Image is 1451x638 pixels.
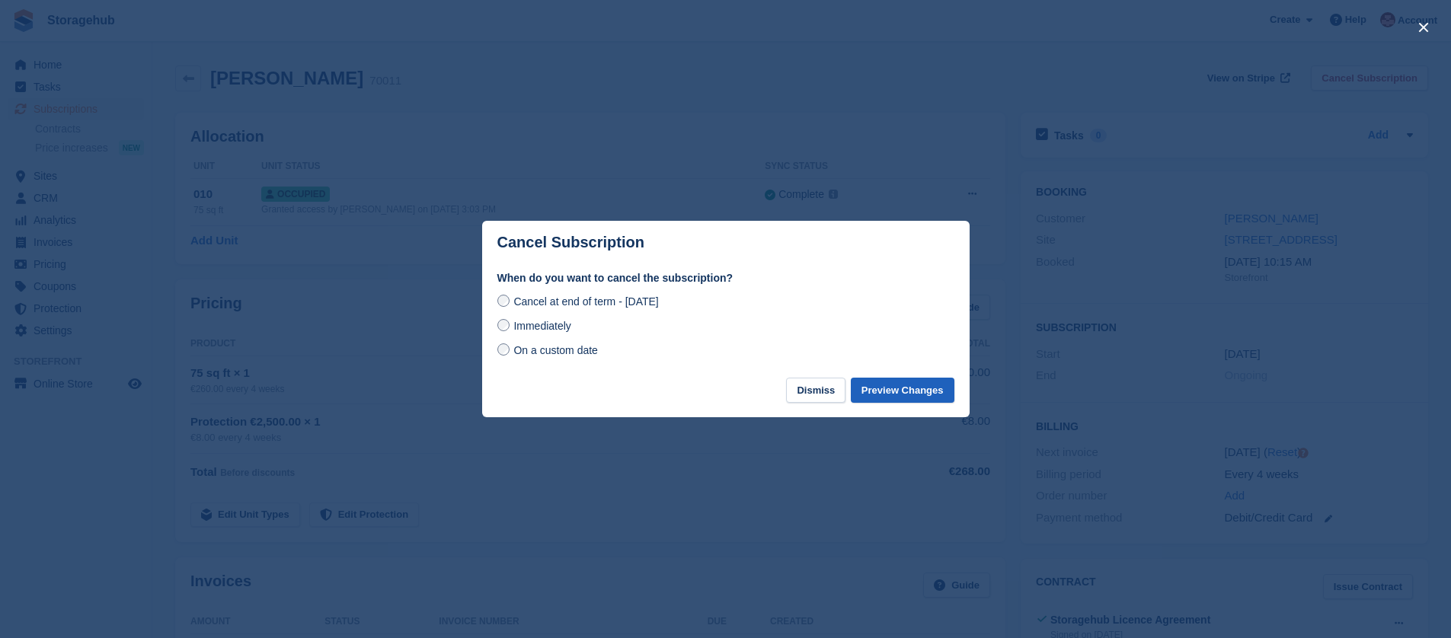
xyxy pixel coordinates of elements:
[786,378,845,403] button: Dismiss
[497,319,510,331] input: Immediately
[497,270,954,286] label: When do you want to cancel the subscription?
[1411,15,1436,40] button: close
[513,320,570,332] span: Immediately
[513,344,598,356] span: On a custom date
[497,234,644,251] p: Cancel Subscription
[497,343,510,356] input: On a custom date
[851,378,954,403] button: Preview Changes
[513,295,658,308] span: Cancel at end of term - [DATE]
[497,295,510,307] input: Cancel at end of term - [DATE]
